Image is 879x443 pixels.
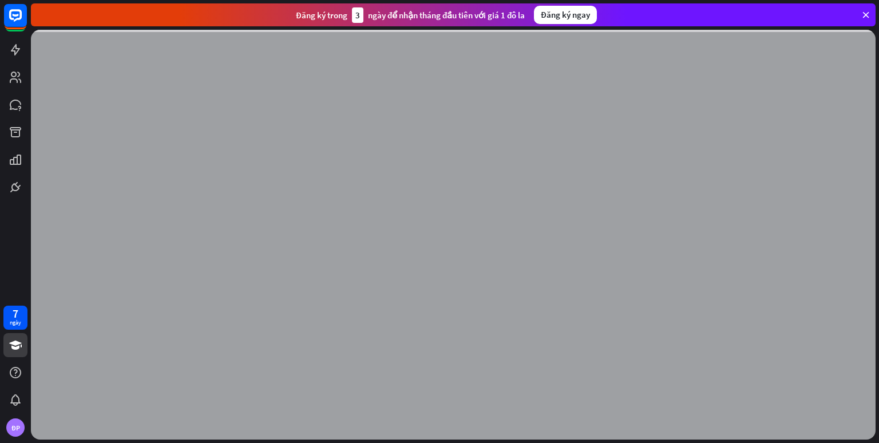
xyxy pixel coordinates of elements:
[296,10,347,21] font: Đăng ký trong
[355,10,360,21] font: 3
[10,319,21,326] font: ngày
[368,10,525,21] font: ngày để nhận tháng đầu tiên với giá 1 đô la
[3,306,27,330] a: 7 ngày
[541,9,590,20] font: Đăng ký ngay
[13,306,18,321] font: 7
[11,424,20,432] font: ĐP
